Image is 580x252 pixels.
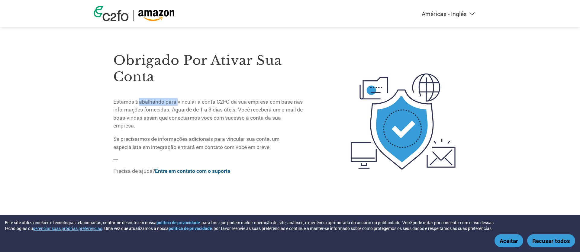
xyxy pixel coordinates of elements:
font: Obrigado por ativar sua conta [113,52,282,85]
font: Precisa de ajuda? [113,167,155,174]
button: gerenciar suas próprias preferências [33,225,102,231]
font: Estamos trabalhando para vincular a conta C2FO da sua empresa com base nas informações fornecidas... [113,98,303,129]
button: Aceitar [495,234,523,247]
img: Amazon [138,10,175,21]
div: Este site utiliza cookies e tecnologias relacionadas, conforme descrito em nossa , para fins que ... [5,220,497,231]
button: Recusar todos [527,234,575,247]
font: — [113,157,118,162]
a: política de privacidade [169,225,212,231]
a: Entre em contato com o suporte [155,167,230,174]
img: c2fo logo [94,6,129,21]
a: política de privacidade [156,220,200,225]
img: ativado [340,39,467,204]
font: Se precisarmos de informações adicionais para vincular sua conta, um especialista em integração e... [113,135,279,150]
